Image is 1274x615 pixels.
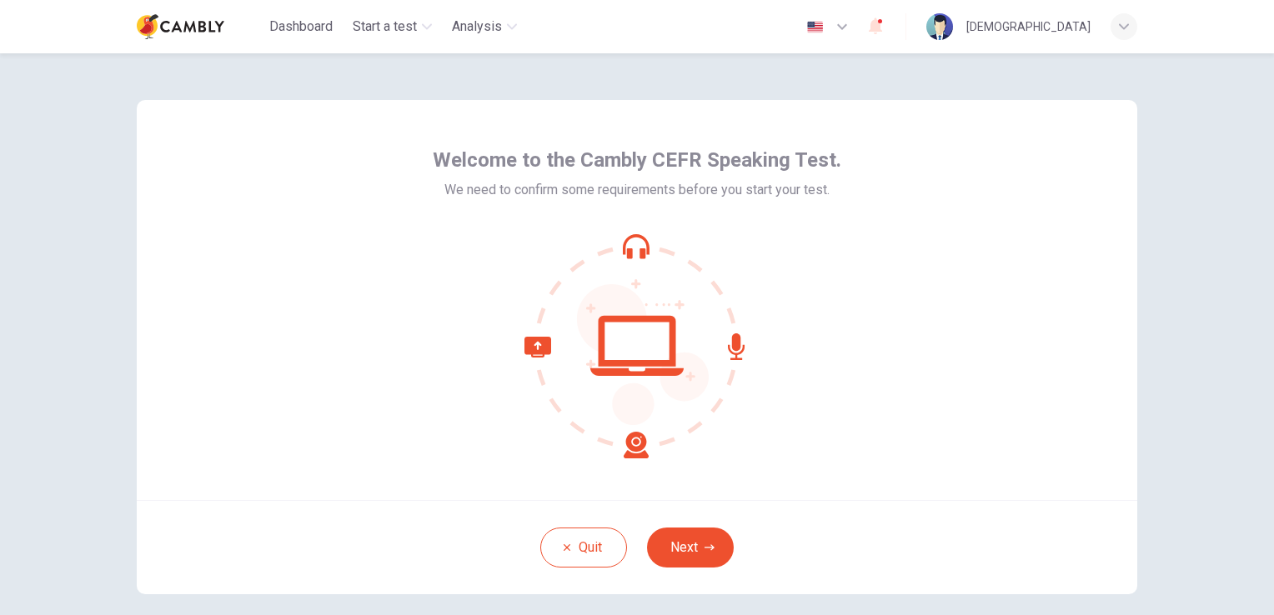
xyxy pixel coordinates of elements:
span: Analysis [452,17,502,37]
a: Cambly logo [137,10,263,43]
span: Start a test [353,17,417,37]
div: [DEMOGRAPHIC_DATA] [966,17,1091,37]
span: Dashboard [269,17,333,37]
button: Start a test [346,12,439,42]
button: Next [647,527,734,567]
button: Quit [540,527,627,567]
span: We need to confirm some requirements before you start your test. [444,180,830,200]
button: Dashboard [263,12,339,42]
img: en [805,21,825,33]
img: Cambly logo [137,10,224,43]
span: Welcome to the Cambly CEFR Speaking Test. [433,147,841,173]
button: Analysis [445,12,524,42]
img: Profile picture [926,13,953,40]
